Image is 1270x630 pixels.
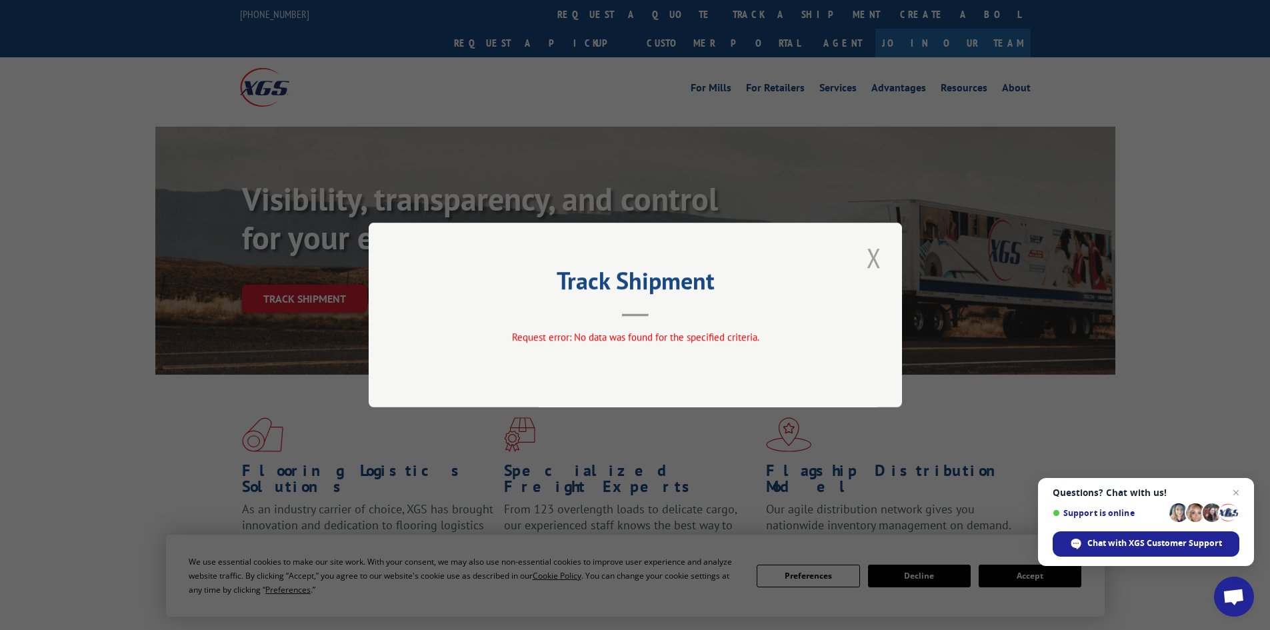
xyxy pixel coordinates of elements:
[511,331,759,343] span: Request error: No data was found for the specified criteria.
[1053,508,1165,518] span: Support is online
[1053,531,1239,557] span: Chat with XGS Customer Support
[863,239,885,276] button: Close modal
[1087,537,1222,549] span: Chat with XGS Customer Support
[435,271,835,297] h2: Track Shipment
[1053,487,1239,498] span: Questions? Chat with us!
[1214,577,1254,617] a: Open chat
